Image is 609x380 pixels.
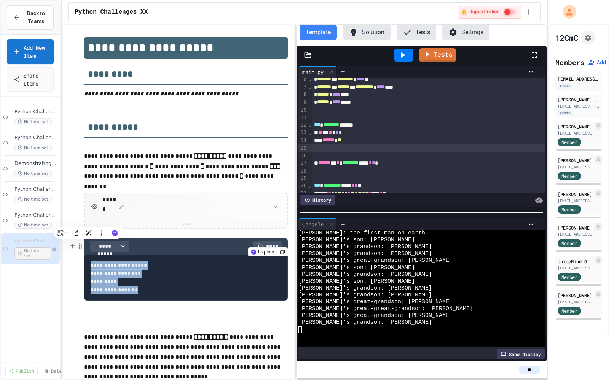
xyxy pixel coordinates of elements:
[298,306,473,312] span: [PERSON_NAME]'s great-great-grandson: [PERSON_NAME]
[561,240,577,247] span: Member
[343,25,391,40] button: Solution
[298,244,432,250] span: [PERSON_NAME]'s grandson: [PERSON_NAME]
[298,237,415,244] span: [PERSON_NAME]'s son: [PERSON_NAME]
[7,39,54,64] a: Add New Item
[558,164,593,170] div: [EMAIL_ADDRESS][DOMAIN_NAME]
[5,366,38,376] a: Publish
[298,83,308,91] div: 7
[300,25,337,40] button: Template
[555,57,585,68] h2: Members
[14,212,58,218] span: Python Challenges VIIc
[558,224,593,231] div: [PERSON_NAME]
[51,246,57,252] div: Unpublished
[308,182,312,188] span: Fold line
[558,299,593,305] div: [EMAIL_ADDRESS][DOMAIN_NAME]
[558,231,593,237] div: [EMAIL_ADDRESS][DOMAIN_NAME]
[300,195,335,205] div: History
[558,191,593,198] div: [PERSON_NAME]
[298,257,453,264] span: [PERSON_NAME]'s great-grandson: [PERSON_NAME]
[298,285,432,292] span: [PERSON_NAME]'s grandson: [PERSON_NAME]
[7,5,54,30] button: Back to Teams
[397,25,436,40] button: Tests
[558,157,593,164] div: [PERSON_NAME]
[14,160,58,167] span: Demonstrating OOP Principles Task
[298,220,327,228] div: Console
[298,91,308,98] div: 8
[298,174,308,182] div: 19
[419,48,456,62] a: Tests
[298,319,432,326] span: [PERSON_NAME]'s grandson: [PERSON_NAME]
[581,31,595,44] button: Assignment Settings
[558,130,593,136] div: [EMAIL_ADDRESS][DOMAIN_NAME]
[298,137,308,144] div: 14
[298,312,453,319] span: [PERSON_NAME]'s great-grandson: [PERSON_NAME]
[558,96,600,103] div: [PERSON_NAME] dev
[558,265,593,271] div: [EMAIL_ADDRESS][DOMAIN_NAME]
[298,167,308,175] div: 18
[298,182,308,190] div: 20
[25,9,47,25] span: Back to Teams
[308,122,312,128] span: Fold line
[14,170,52,177] span: No time set
[298,190,308,197] div: 21
[75,8,148,17] span: Python Challenges XX
[561,274,577,280] span: Member
[561,307,577,314] span: Member
[14,144,52,151] span: No time set
[298,278,415,285] span: [PERSON_NAME]'s son: [PERSON_NAME]
[14,135,58,141] span: Python Challenges XXIVb
[298,218,337,230] div: Console
[14,109,58,115] span: Python Challenges XXIVc
[561,139,577,146] span: Member
[558,258,593,265] div: JuiceMind Official
[308,130,312,136] span: Fold line
[558,103,600,109] div: [EMAIL_ADDRESS][PERSON_NAME][DOMAIN_NAME]
[298,250,432,257] span: [PERSON_NAME]'s grandson: [PERSON_NAME]
[14,247,51,260] span: No time set
[298,114,308,122] div: 11
[298,129,308,136] div: 13
[308,84,312,90] span: Fold line
[558,75,600,82] div: [EMAIL_ADDRESS][DOMAIN_NAME]
[14,196,52,203] span: No time set
[298,230,429,237] span: [PERSON_NAME]: the first man on earth.
[588,59,606,66] button: Add
[14,118,52,125] span: No time set
[14,238,51,244] span: Python Challenges XX
[561,206,577,213] span: Member
[298,99,308,106] div: 9
[298,66,337,78] div: main.py
[298,292,432,299] span: [PERSON_NAME]'s grandson: [PERSON_NAME]
[558,292,593,299] div: [PERSON_NAME]
[555,32,578,43] h1: 12CmC
[442,25,489,40] button: Settings
[14,186,58,193] span: Python Challenges XXIV
[298,152,308,160] div: 16
[14,222,52,229] span: No time set
[558,110,572,116] div: Admin
[298,264,415,271] span: [PERSON_NAME]'s son: [PERSON_NAME]
[558,83,572,89] div: Admin
[298,144,308,152] div: 15
[298,121,308,129] div: 12
[298,106,308,114] div: 10
[458,6,521,19] div: ⚠️ Students cannot see this content! Click the toggle to publish it and make it visible to your c...
[7,67,54,92] a: Share Items
[308,76,312,82] span: Fold line
[298,68,327,76] div: main.py
[555,3,578,21] div: My Account
[497,349,545,359] div: Show display
[298,299,453,306] span: [PERSON_NAME]'s great-grandson: [PERSON_NAME]
[298,271,432,278] span: [PERSON_NAME]'s grandson: [PERSON_NAME]
[461,9,499,15] span: ⚠️ Unpublished
[298,159,308,167] div: 17
[298,76,308,83] div: 6
[558,123,593,130] div: [PERSON_NAME]
[561,173,577,179] span: Member
[41,366,70,376] a: Delete
[558,198,593,204] div: [EMAIL_ADDRESS][DOMAIN_NAME]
